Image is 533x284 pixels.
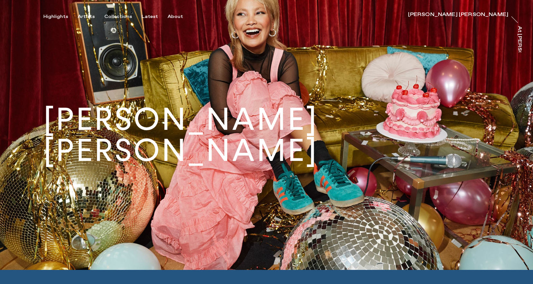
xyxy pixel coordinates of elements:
[516,26,522,52] a: At [PERSON_NAME]
[142,14,158,20] div: Latest
[168,14,183,20] div: About
[104,14,142,20] button: Collections
[43,104,490,166] h1: [PERSON_NAME] [PERSON_NAME]
[43,14,68,20] div: Highlights
[78,14,104,20] button: Artists
[142,14,168,20] button: Latest
[104,14,132,20] div: Collections
[408,12,508,19] a: [PERSON_NAME] [PERSON_NAME]
[168,14,193,20] button: About
[43,14,78,20] button: Highlights
[517,26,522,83] div: At [PERSON_NAME]
[78,14,95,20] div: Artists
